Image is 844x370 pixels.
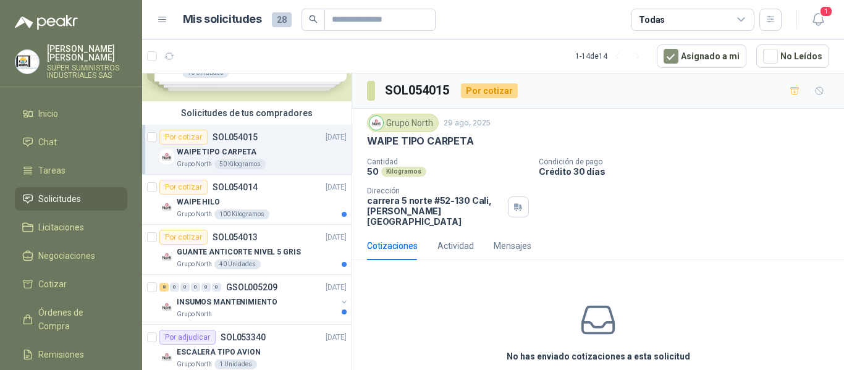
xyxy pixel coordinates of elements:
p: SOL054014 [213,183,258,191]
div: Por cotizar [159,130,208,145]
div: 0 [180,283,190,292]
div: Por cotizar [461,83,518,98]
p: SOL053340 [221,333,266,342]
p: [DATE] [326,282,347,293]
img: Company Logo [159,200,174,214]
span: Chat [38,135,57,149]
div: Kilogramos [381,167,426,177]
p: SUPER SUMINISTROS INDUSTRIALES SAS [47,64,127,79]
a: Licitaciones [15,216,127,239]
div: Cotizaciones [367,239,418,253]
p: Condición de pago [539,158,839,166]
p: Dirección [367,187,503,195]
img: Company Logo [159,300,174,314]
div: Por cotizar [159,180,208,195]
div: 100 Kilogramos [214,209,269,219]
p: [DATE] [326,132,347,143]
a: Remisiones [15,343,127,366]
p: INSUMOS MANTENIMIENTO [177,296,277,308]
button: No Leídos [756,44,829,68]
span: Negociaciones [38,249,95,263]
p: [DATE] [326,332,347,343]
p: 29 ago, 2025 [444,117,491,129]
p: carrera 5 norte #52-130 Cali , [PERSON_NAME][GEOGRAPHIC_DATA] [367,195,503,227]
img: Company Logo [159,350,174,364]
span: Cotizar [38,277,67,291]
div: 0 [212,283,221,292]
img: Company Logo [369,116,383,130]
a: Por cotizarSOL054015[DATE] Company LogoWAIPE TIPO CARPETAGrupo North50 Kilogramos [142,125,352,175]
div: 1 - 14 de 14 [575,46,647,66]
div: Todas [639,13,665,27]
a: 8 0 0 0 0 0 GSOL005209[DATE] Company LogoINSUMOS MANTENIMIENTOGrupo North [159,280,349,319]
p: WAIPE TIPO CARPETA [177,146,256,158]
a: Órdenes de Compra [15,301,127,338]
span: Inicio [38,107,58,120]
span: Licitaciones [38,221,84,234]
a: Por cotizarSOL054013[DATE] Company LogoGUANTE ANTICORTE NIVEL 5 GRISGrupo North40 Unidades [142,225,352,275]
a: Solicitudes [15,187,127,211]
div: 8 [159,283,169,292]
div: 0 [201,283,211,292]
div: 50 Kilogramos [214,159,266,169]
img: Company Logo [15,50,39,74]
img: Company Logo [159,250,174,264]
p: Grupo North [177,309,212,319]
a: Negociaciones [15,244,127,267]
img: Company Logo [159,149,174,164]
button: Asignado a mi [657,44,746,68]
p: 50 [367,166,379,177]
p: [DATE] [326,232,347,243]
span: Remisiones [38,348,84,361]
div: Por cotizar [159,230,208,245]
p: WAIPE HILO [177,196,220,208]
div: 1 Unidades [214,359,257,369]
p: [PERSON_NAME] [PERSON_NAME] [47,44,127,62]
span: Órdenes de Compra [38,306,116,333]
a: Chat [15,130,127,154]
span: search [309,15,318,23]
p: Cantidad [367,158,529,166]
p: Grupo North [177,359,212,369]
div: Solicitudes de tus compradores [142,101,352,125]
a: Tareas [15,159,127,182]
a: Inicio [15,102,127,125]
p: WAIPE TIPO CARPETA [367,135,474,148]
a: Por cotizarSOL054014[DATE] Company LogoWAIPE HILOGrupo North100 Kilogramos [142,175,352,225]
h1: Mis solicitudes [183,11,262,28]
div: 40 Unidades [214,259,261,269]
div: Por adjudicar [159,330,216,345]
h3: No has enviado cotizaciones a esta solicitud [507,350,690,363]
p: Grupo North [177,259,212,269]
span: 1 [819,6,833,17]
span: 28 [272,12,292,27]
p: GSOL005209 [226,283,277,292]
div: 0 [170,283,179,292]
h3: SOL054015 [385,81,451,100]
p: Grupo North [177,209,212,219]
span: Tareas [38,164,65,177]
p: SOL054013 [213,233,258,242]
button: 1 [807,9,829,31]
p: Grupo North [177,159,212,169]
p: SOL054015 [213,133,258,141]
div: Actividad [437,239,474,253]
span: Solicitudes [38,192,81,206]
div: Grupo North [367,114,439,132]
p: [DATE] [326,182,347,193]
p: Crédito 30 días [539,166,839,177]
div: 0 [191,283,200,292]
p: GUANTE ANTICORTE NIVEL 5 GRIS [177,246,301,258]
p: ESCALERA TIPO AVION [177,347,261,358]
img: Logo peakr [15,15,78,30]
div: Mensajes [494,239,531,253]
a: Cotizar [15,272,127,296]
